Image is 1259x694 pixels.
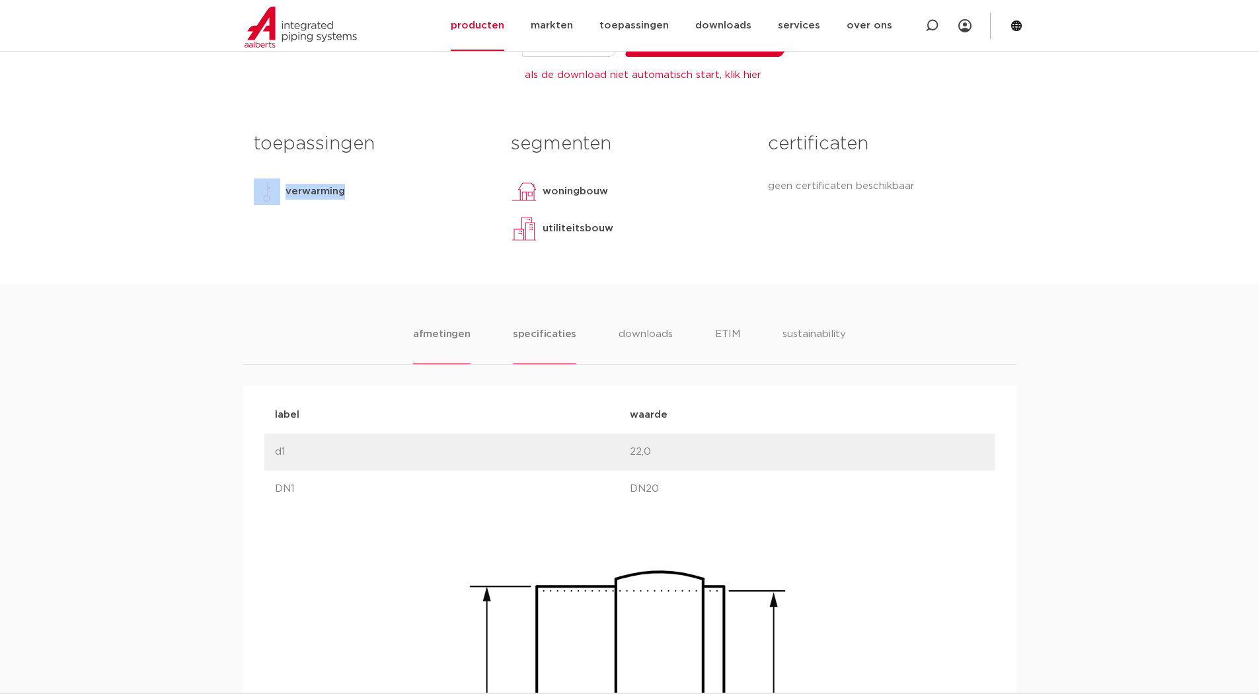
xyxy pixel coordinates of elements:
p: verwarming [286,184,345,200]
img: utiliteitsbouw [511,215,537,242]
li: specificaties [513,327,576,364]
p: woningbouw [543,184,608,200]
li: sustainability [782,327,846,364]
li: afmetingen [413,327,471,364]
li: downloads [619,327,673,364]
p: 22,0 [630,444,985,460]
h3: toepassingen [254,131,491,157]
p: utiliteitsbouw [543,221,613,237]
p: DN1 [275,481,630,497]
img: woningbouw [511,178,537,205]
p: geen certificaten beschikbaar [768,178,1005,194]
a: als de download niet automatisch start, klik hier [525,70,761,80]
p: d1 [275,444,630,460]
p: DN20 [630,481,985,497]
p: label [275,407,630,423]
div: my IPS [958,11,972,40]
h3: certificaten [768,131,1005,157]
h3: segmenten [511,131,748,157]
li: ETIM [715,327,740,364]
img: verwarming [254,178,280,205]
p: waarde [630,407,985,423]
